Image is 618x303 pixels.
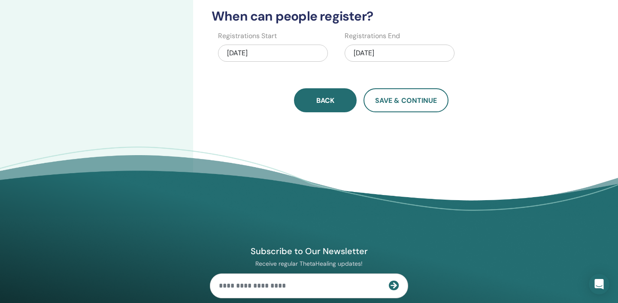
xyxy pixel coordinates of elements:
div: [DATE] [218,45,328,62]
span: Back [316,96,334,105]
div: [DATE] [345,45,454,62]
label: Registrations Start [218,31,277,41]
button: Back [294,88,357,112]
h3: When can people register? [206,9,536,24]
label: Registrations End [345,31,400,41]
span: Save & Continue [375,96,437,105]
h4: Subscribe to Our Newsletter [210,246,408,257]
div: Open Intercom Messenger [589,274,609,294]
button: Save & Continue [364,88,448,112]
p: Receive regular ThetaHealing updates! [210,260,408,267]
